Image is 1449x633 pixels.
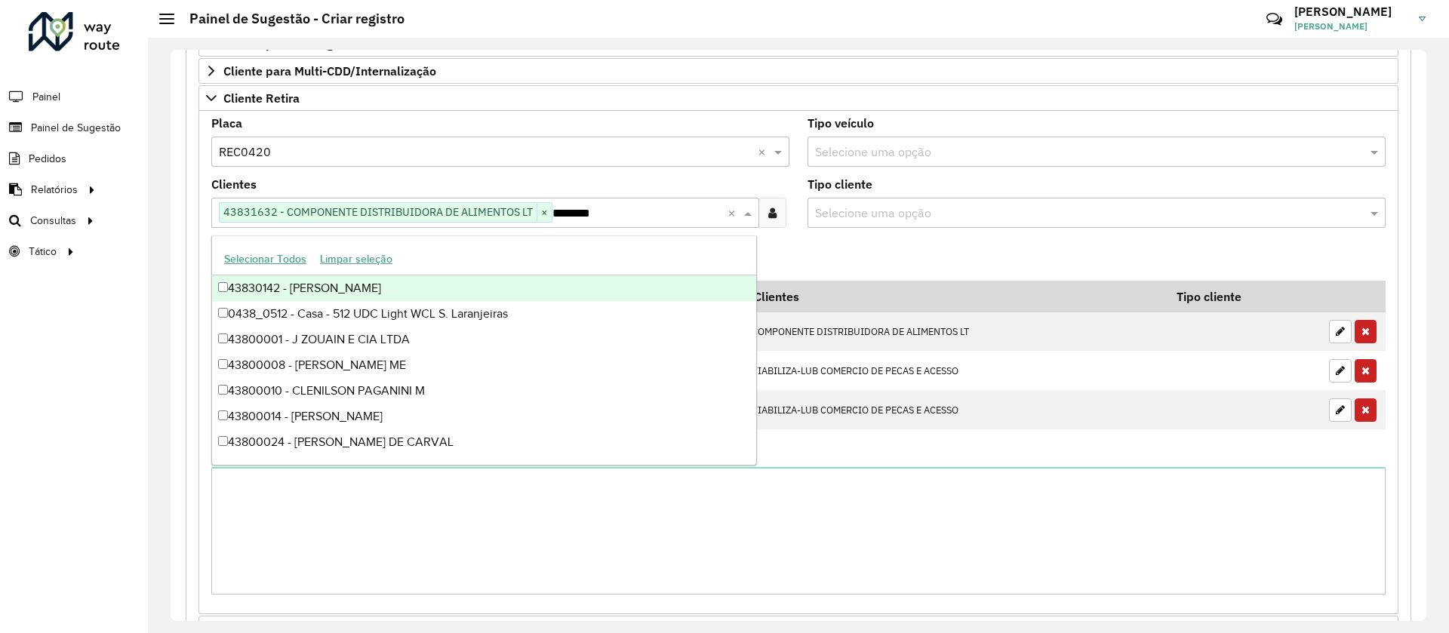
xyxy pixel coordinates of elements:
span: Cliente para Multi-CDD/Internalização [223,65,436,77]
a: Cliente para Multi-CDD/Internalização [198,58,1398,84]
span: 43831632 - COMPONENTE DISTRIBUIDORA DE ALIMENTOS LT [220,203,537,221]
div: 43800014 - [PERSON_NAME] [212,404,756,429]
div: 43800024 - [PERSON_NAME] DE CARVAL [212,429,756,455]
span: [PERSON_NAME] [1294,20,1407,33]
div: 0438_0512 - Casa - 512 UDC Light WCL S. Laranjeiras [212,301,756,327]
span: Pedidos [29,151,66,167]
label: Tipo cliente [808,175,872,193]
td: COMPONENTE DISTRIBUIDORA DE ALIMENTOS LT [743,312,1166,352]
ng-dropdown-panel: Options list [211,235,757,466]
label: Placa [211,114,242,132]
button: Selecionar Todos [217,247,313,271]
span: × [537,204,552,222]
span: Relatórios [31,182,78,198]
div: 43800001 - J ZOUAIN E CIA LTDA [212,327,756,352]
span: Painel [32,89,60,105]
td: VIABILIZA-LUB COMERCIO DE PECAS E ACESSO [743,390,1166,429]
div: 43800010 - CLENILSON PAGANINI M [212,378,756,404]
td: VIABILIZA-LUB COMERCIO DE PECAS E ACESSO [743,351,1166,390]
a: Cliente Retira [198,85,1398,111]
span: Clear all [758,143,771,161]
div: 43800008 - [PERSON_NAME] ME [212,352,756,378]
span: Tático [29,244,57,260]
a: Contato Rápido [1258,3,1291,35]
h2: Painel de Sugestão - Criar registro [174,11,405,27]
span: Painel de Sugestão [31,120,121,136]
label: Tipo veículo [808,114,874,132]
span: Consultas [30,213,76,229]
span: Clear all [728,204,740,222]
span: Cliente para Recarga [223,38,340,50]
div: 43830142 - [PERSON_NAME] [212,275,756,301]
th: Clientes [743,281,1166,312]
label: Clientes [211,175,257,193]
th: Tipo cliente [1166,281,1321,312]
h3: [PERSON_NAME] [1294,5,1407,19]
span: Cliente Retira [223,92,300,104]
div: Cliente Retira [198,111,1398,615]
div: 43800026 - [PERSON_NAME] [212,455,756,481]
button: Limpar seleção [313,247,399,271]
